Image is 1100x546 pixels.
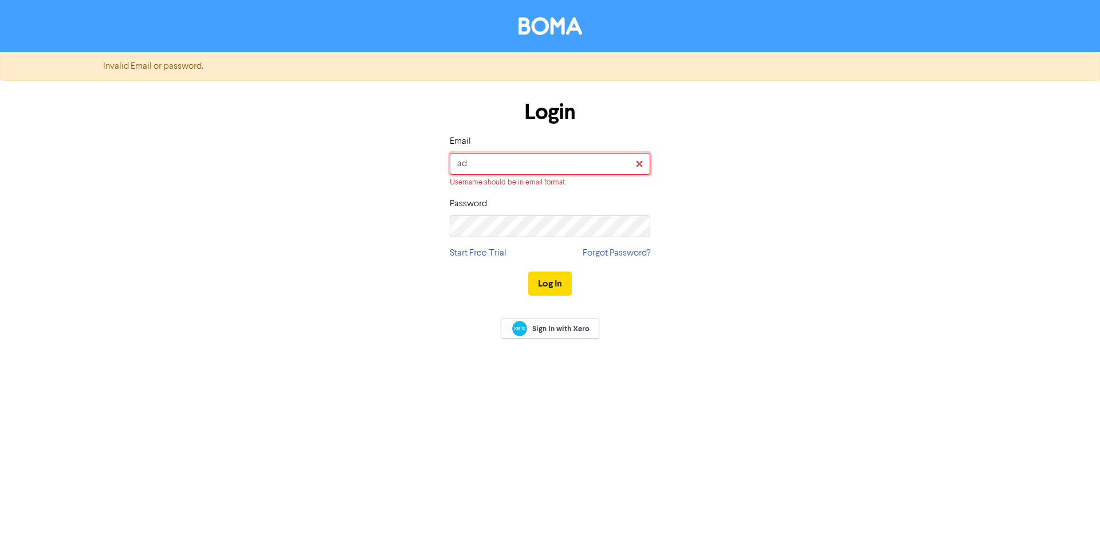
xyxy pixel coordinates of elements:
[1043,491,1100,546] iframe: Chat Widget
[528,272,572,296] button: Log In
[450,99,650,125] h1: Login
[532,324,590,334] span: Sign In with Xero
[512,321,527,336] img: Xero logo
[518,17,582,35] img: BOMA Logo
[450,135,471,148] label: Email
[450,177,650,188] div: Username should be in email format
[95,60,1005,73] div: Invalid Email or password.
[450,197,487,211] label: Password
[583,246,650,260] a: Forgot Password?
[501,319,599,339] a: Sign In with Xero
[450,246,506,260] a: Start Free Trial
